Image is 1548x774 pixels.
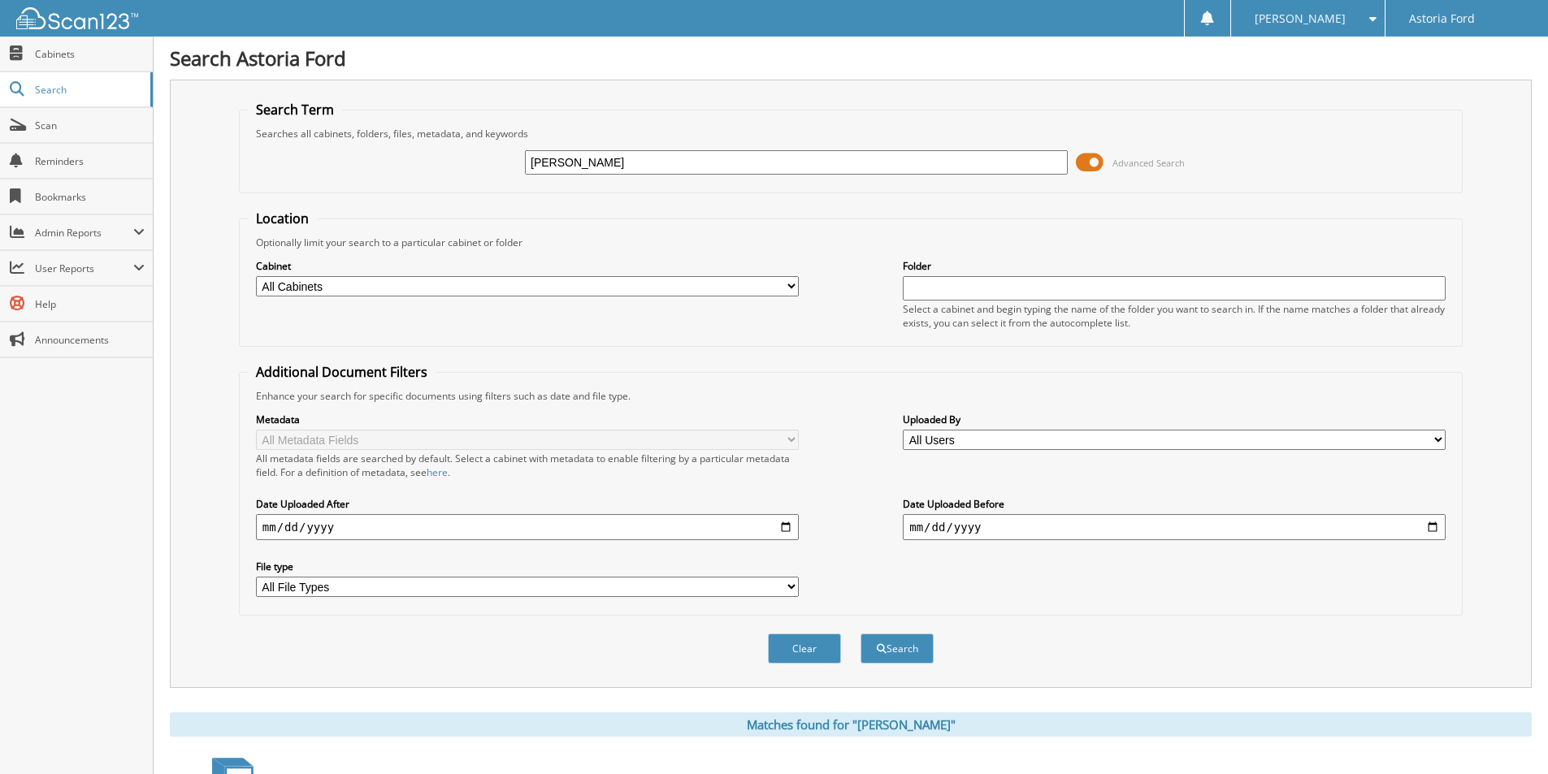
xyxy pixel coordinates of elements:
[35,226,133,240] span: Admin Reports
[248,127,1454,141] div: Searches all cabinets, folders, files, metadata, and keywords
[256,259,799,273] label: Cabinet
[35,190,145,204] span: Bookmarks
[16,7,138,29] img: scan123-logo-white.svg
[256,560,799,573] label: File type
[35,47,145,61] span: Cabinets
[1409,14,1475,24] span: Astoria Ford
[1255,14,1346,24] span: [PERSON_NAME]
[903,514,1446,540] input: end
[427,465,448,479] a: here
[35,154,145,168] span: Reminders
[256,452,799,479] div: All metadata fields are searched by default. Select a cabinet with metadata to enable filtering b...
[903,413,1446,426] label: Uploaded By
[248,389,1454,403] div: Enhance your search for specific documents using filters such as date and file type.
[903,259,1446,273] label: Folder
[903,497,1446,511] label: Date Uploaded Before
[256,514,799,540] input: start
[170,712,1532,737] div: Matches found for "[PERSON_NAME]"
[248,101,342,119] legend: Search Term
[170,45,1532,71] h1: Search Astoria Ford
[861,633,934,664] button: Search
[35,262,133,275] span: User Reports
[256,497,799,511] label: Date Uploaded After
[35,83,142,97] span: Search
[35,333,145,347] span: Announcements
[256,413,799,426] label: Metadata
[35,297,145,311] span: Help
[768,633,841,664] button: Clear
[1112,157,1185,169] span: Advanced Search
[35,119,145,132] span: Scan
[248,363,436,381] legend: Additional Document Filters
[903,302,1446,330] div: Select a cabinet and begin typing the name of the folder you want to search in. If the name match...
[248,236,1454,249] div: Optionally limit your search to a particular cabinet or folder
[248,210,317,227] legend: Location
